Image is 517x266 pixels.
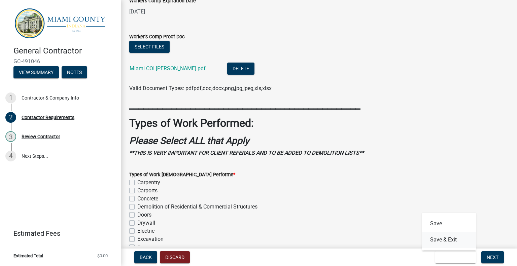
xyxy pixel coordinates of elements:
strong: Types of Work Performed: [129,117,254,129]
label: Doors [137,211,151,219]
strong: **THIS IS VERY IMPORTANT FOR CLIENT REFERALS AND TO BE ADDED TO DEMOLITION LISTS** [129,150,364,156]
div: 2 [5,112,16,123]
button: Delete [227,63,254,75]
label: Drywall [137,219,155,227]
label: Fences [137,243,154,251]
div: Review Contractor [22,134,60,139]
label: Types of Work [DEMOGRAPHIC_DATA] Performs [129,173,235,177]
span: GC-491046 [13,58,108,65]
input: mm/dd/yyyy [129,5,191,18]
button: Back [134,251,157,263]
div: 1 [5,92,16,103]
span: $0.00 [97,254,108,258]
button: Next [481,251,504,263]
div: Save & Exit [422,213,476,251]
label: Demolition of Residential & Commercial Structures [137,203,257,211]
span: Estimated Total [13,254,43,258]
label: Worker's Comp Proof Doc [129,35,185,39]
strong: _________________________________________________ [129,99,360,111]
button: Save & Exit [435,251,476,263]
a: Estimated Fees [5,227,110,240]
label: Electric [137,227,154,235]
wm-modal-confirm: Notes [62,70,87,76]
label: Excavation [137,235,164,243]
strong: Please Select ALL that Apply [129,135,249,146]
wm-modal-confirm: Delete Document [227,66,254,72]
button: Notes [62,66,87,78]
span: Next [487,255,498,260]
h4: General Contractor [13,46,116,56]
button: Select files [129,41,170,53]
div: 3 [5,131,16,142]
wm-modal-confirm: Summary [13,70,59,76]
a: Miami COI [PERSON_NAME].pdf [130,65,206,72]
label: Carports [137,187,158,195]
div: Contractor Requirements [22,115,74,120]
img: Miami County, Indiana [13,7,110,39]
div: Contractor & Company Info [22,96,79,100]
button: Save [422,216,476,232]
button: View Summary [13,66,59,78]
button: Discard [160,251,190,263]
label: Carpentry [137,179,160,187]
span: Back [140,255,152,260]
span: Valid Document Types: pdfpdf,doc,docx,png,jpg,jpeg,xls,xlsx [129,85,272,91]
button: Save & Exit [422,232,476,248]
span: Save & Exit [441,255,467,260]
div: 4 [5,151,16,161]
label: Concrete [137,195,158,203]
